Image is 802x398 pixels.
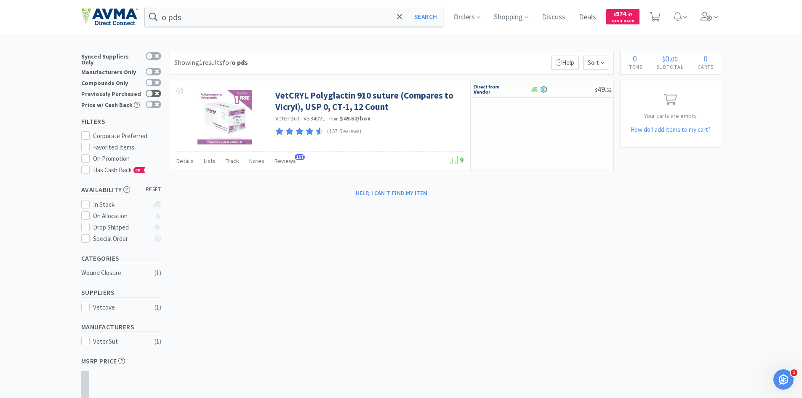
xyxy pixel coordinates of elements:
a: Veter.Sut [275,115,299,122]
img: c67096674d5b41e1bca769e75293f8dd_19.png [473,83,504,96]
span: 157 [295,154,305,160]
h5: Suppliers [81,288,161,297]
a: VetCRYL Polyglactin 910 suture (Compares to Vicryl), USP 0, CT-1, 12 Count [275,90,462,113]
span: 0 [633,53,637,64]
span: from [329,116,338,122]
p: (157 Reviews) [327,127,362,136]
div: . [650,54,691,63]
div: Wound Closure [81,268,149,278]
span: $ [614,12,616,17]
div: On Promotion [93,154,161,164]
img: e4e33dab9f054f5782a47901c742baa9_102.png [81,8,138,26]
div: Compounds Only [81,79,141,86]
div: Manufacturers Only [81,68,141,75]
h4: Carts [691,63,721,71]
span: 1 [791,369,797,376]
span: 49 [595,84,611,94]
div: Previously Purchased [81,90,141,97]
span: 9 [450,155,464,165]
h5: Filters [81,117,161,126]
span: Has Cash Back [93,166,146,174]
span: · [301,115,302,122]
div: ( 1 ) [155,302,161,313]
h4: Items [621,63,650,71]
div: ( 1 ) [155,268,161,278]
div: Favorited Items [93,142,161,152]
div: Synced Suppliers Only [81,52,141,65]
button: Search [408,7,443,27]
h5: Manufacturers [81,322,161,332]
a: Deals [576,13,600,21]
h5: Availability [81,185,161,195]
strong: o pds [232,58,248,67]
input: Search by item, sku, manufacturer, ingredient, size... [145,7,443,27]
div: ( 1 ) [155,337,161,347]
span: Track [226,157,239,165]
img: 42f78657f03f492b8b18c9d8452cb232_635075.jpg [197,90,252,144]
span: · [326,115,328,122]
button: Help, I can't find my item [351,186,433,200]
h5: MSRP Price [81,356,161,366]
span: $ [662,55,665,63]
h5: How do I add items to my cart? [621,125,721,135]
div: Veter.Sut [93,337,145,347]
span: Reviews [274,157,296,165]
span: VS340VL [304,115,325,122]
span: . 47 [626,12,632,17]
span: $ [595,87,597,93]
span: Cash Back [611,19,634,24]
a: Discuss [538,13,569,21]
iframe: Intercom live chat [773,369,794,390]
span: for [223,58,248,67]
div: Drop Shipped [93,222,149,232]
span: Notes [249,157,264,165]
div: Vetcove [93,302,145,313]
div: Special Order [93,234,149,244]
p: Help [551,56,579,70]
strong: $49.52 / box [340,115,370,122]
span: reset [146,185,161,194]
div: Showing 1 results [174,57,248,68]
span: Sort [583,56,609,70]
p: Your carts are empty [621,111,721,120]
span: . 52 [605,87,611,93]
span: 0 [665,53,669,64]
div: Price w/ Cash Back [81,101,141,108]
span: 974 [614,10,632,18]
h4: Subtotal [650,63,691,71]
h5: Categories [81,254,161,263]
div: In Stock [93,200,149,210]
div: Corporate Preferred [93,131,161,141]
span: CB [134,168,142,173]
span: 00 [671,55,678,63]
div: On Allocation [93,211,149,221]
span: Details [176,157,194,165]
a: $974.47Cash Back [606,5,639,28]
span: Lists [204,157,216,165]
span: 0 [703,53,708,64]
